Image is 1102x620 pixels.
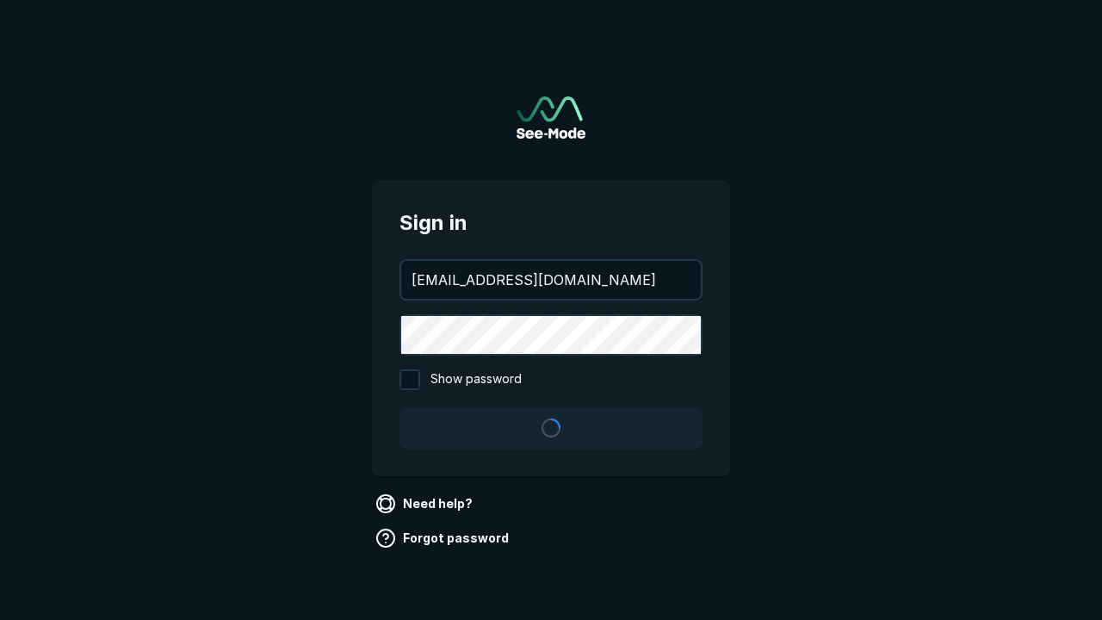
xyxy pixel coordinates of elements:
a: Need help? [372,490,480,518]
span: Show password [430,369,522,390]
img: See-Mode Logo [517,96,585,139]
a: Go to sign in [517,96,585,139]
span: Sign in [399,208,703,239]
a: Forgot password [372,524,516,552]
input: your@email.com [401,261,701,299]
